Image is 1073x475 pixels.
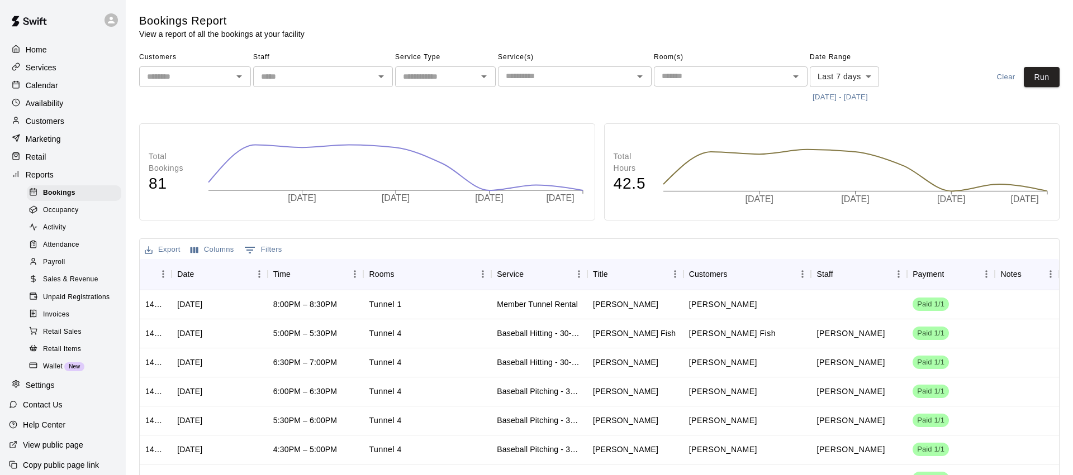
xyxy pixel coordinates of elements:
div: 6:00PM – 6:30PM [273,386,337,397]
p: Customers [26,116,64,127]
p: Services [26,62,56,73]
div: Services [9,59,117,76]
a: WalletNew [27,358,126,375]
div: Time [273,258,291,290]
div: Notes [1000,258,1021,290]
span: Paid 1/1 [913,328,949,339]
p: Juice Verbeeck [689,386,757,397]
h4: 42.5 [614,174,652,194]
p: Tanner Fish [689,328,776,339]
div: Member Tunnel Rental [497,299,578,310]
span: Attendance [43,239,79,251]
button: Menu [474,266,491,282]
a: Availability [9,95,117,112]
p: Settings [26,380,55,391]
div: Service [497,258,524,290]
tspan: [DATE] [546,193,574,203]
p: Help Center [23,419,65,430]
div: Title [593,258,608,290]
div: 1439225 [145,357,166,368]
p: Calendar [26,80,58,91]
p: Availability [26,98,64,109]
p: Tunnel 4 [369,386,401,397]
div: Baseball Pitching - 30-Minute Lesson [497,386,582,397]
span: Activity [43,222,66,233]
button: Menu [978,266,995,282]
div: 1439001 [145,415,166,426]
button: Open [231,69,247,84]
button: Open [788,69,804,84]
div: 1439795 [145,328,166,339]
button: Menu [571,266,587,282]
div: Staff [816,258,833,290]
button: Menu [1042,266,1059,282]
div: Baseball Hitting - 30-Minute Lesson [497,357,582,368]
a: Retail Items [27,340,126,358]
div: Customers [689,258,728,290]
button: Open [476,69,492,84]
div: Title [587,258,683,290]
p: Tunnel 4 [369,415,401,426]
button: Menu [251,266,268,282]
div: Payment [913,258,944,290]
p: Brian Loconsole [816,328,885,339]
button: Run [1024,67,1060,88]
button: Sort [395,266,410,282]
button: Sort [608,266,624,282]
div: Retail Items [27,342,121,357]
div: Attendance [27,237,121,253]
p: Retail [26,151,46,162]
button: Menu [346,266,363,282]
h4: 81 [149,174,197,194]
p: Austin Pelliccioni [689,299,757,310]
div: 1442239 [145,299,166,310]
div: WalletNew [27,359,121,375]
div: Reports [9,166,117,183]
p: Ryder Eckel [689,357,757,368]
p: Total Bookings [149,151,197,174]
div: Retail [9,148,117,165]
span: Paid 1/1 [913,357,949,368]
div: Payroll [27,255,121,270]
div: Sales & Revenue [27,272,121,287]
button: Show filters [241,241,285,259]
button: Sort [291,266,306,282]
span: Date Range [810,49,908,66]
div: 5:30PM – 6:00PM [273,415,337,426]
a: Home [9,41,117,58]
p: Brian Loconsole [816,415,885,426]
button: Sort [833,266,849,282]
tspan: [DATE] [1010,194,1038,204]
a: Bookings [27,184,126,201]
p: Marketing [26,133,61,145]
a: Calendar [9,77,117,94]
tspan: [DATE] [475,193,503,203]
a: Occupancy [27,201,126,219]
a: Payroll [27,254,126,271]
span: Bookings [43,188,75,199]
p: View public page [23,439,83,450]
div: ID [140,258,172,290]
button: Sort [524,266,539,282]
div: Activity [27,220,121,236]
span: Retail Items [43,344,81,355]
p: Tunnel 1 [369,299,401,310]
button: Sort [194,266,210,282]
div: Fri, Sep 19, 2025 [177,444,202,455]
div: Service [491,258,587,290]
div: Bookings [27,185,121,201]
button: Clear [988,67,1024,88]
span: Sales & Revenue [43,274,98,285]
a: Invoices [27,306,126,323]
button: Menu [155,266,172,282]
span: Paid 1/1 [913,415,949,426]
span: New [64,363,84,370]
div: Customers [683,258,811,290]
div: Rooms [363,258,491,290]
tspan: [DATE] [937,194,965,204]
div: Baseball Pitching - 30-Minute Lesson [497,415,582,426]
tspan: [DATE] [382,193,410,203]
a: Retail Sales [27,323,126,340]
